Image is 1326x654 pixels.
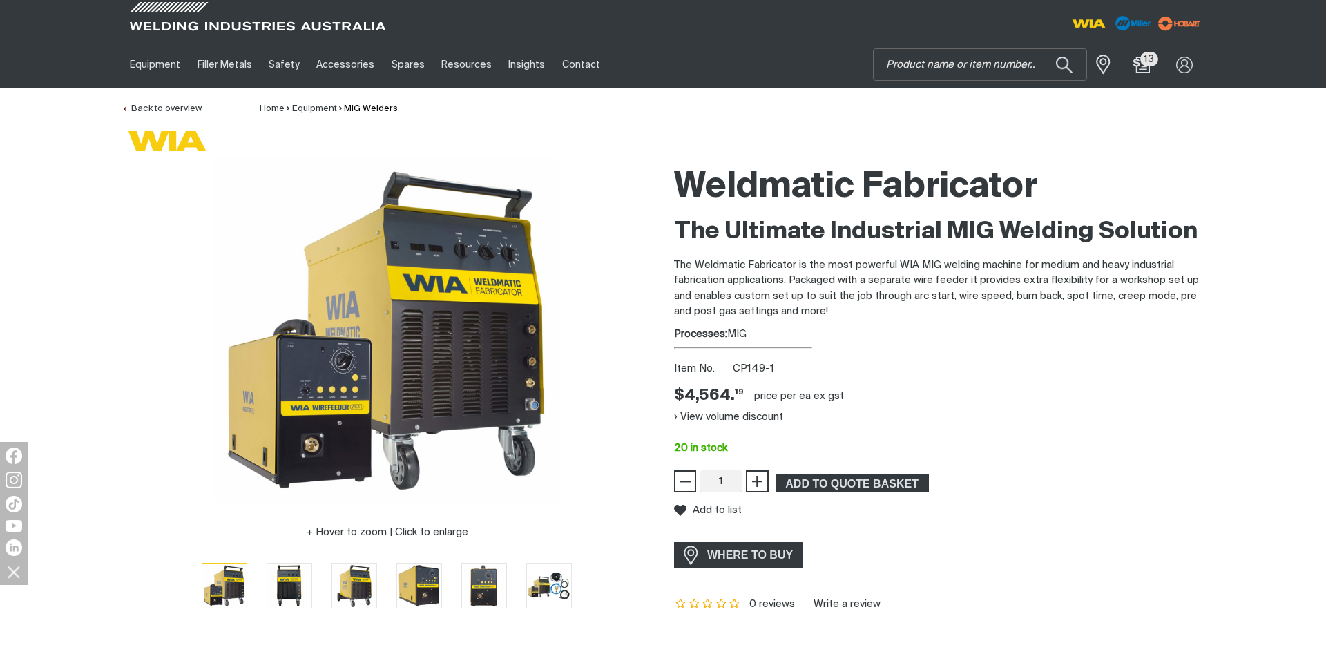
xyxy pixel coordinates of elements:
[674,542,803,568] a: WHERE TO BUY
[462,564,506,608] img: Weldmatic Fabricator
[202,563,247,608] button: Go to slide 1
[674,361,730,377] span: Item No.
[527,564,571,607] img: Weldmatic Fabricator
[674,327,1204,343] div: MIG
[674,217,1204,247] h2: The Ultimate Industrial MIG Welding Solution
[298,524,477,541] button: Hover to zoom | Click to enlarge
[461,563,507,608] button: Go to slide 5
[122,41,934,88] nav: Main
[396,563,442,608] button: Go to slide 4
[260,41,308,88] a: Safety
[500,41,553,88] a: Insights
[874,49,1086,80] input: Product name or item number...
[554,41,608,88] a: Contact
[332,564,376,608] img: Weldmatic Fabricator
[674,443,727,453] span: 20 in stock
[202,564,247,608] img: Weldmatic Fabricator
[1154,13,1204,34] img: miller
[397,564,441,608] img: Weldmatic Fabricator
[6,496,22,512] img: TikTok
[214,158,559,503] img: Weldmatic Fabricator
[733,363,774,374] span: CP149-1
[1041,48,1088,81] button: Search products
[751,470,764,493] span: +
[122,41,189,88] a: Equipment
[331,563,377,608] button: Go to slide 3
[776,474,929,492] button: Add Weldmatic Fabricator to the shopping cart
[693,504,742,516] span: Add to list
[735,388,744,396] sup: 19
[674,599,742,609] span: Rating: {0}
[814,389,844,403] div: ex gst
[777,474,928,492] span: ADD TO QUOTE BASKET
[679,470,692,493] span: −
[6,520,22,532] img: YouTube
[122,104,202,113] a: Back to overview of MIG Welders
[674,329,727,339] strong: Processes:
[433,41,500,88] a: Resources
[260,104,285,113] a: Home
[803,598,881,610] a: Write a review
[6,472,22,488] img: Instagram
[6,448,22,464] img: Facebook
[698,544,802,566] span: WHERE TO BUY
[344,104,398,113] a: MIG Welders
[267,563,312,608] button: Go to slide 2
[749,599,795,609] span: 0 reviews
[674,386,744,406] div: Price
[2,560,26,584] img: hide socials
[674,258,1204,320] p: The Weldmatic Fabricator is the most powerful WIA MIG welding machine for medium and heavy indust...
[526,563,572,608] button: Go to slide 6
[260,102,398,116] nav: Breadcrumb
[267,564,311,608] img: Weldmatic Fabricator
[674,386,744,406] span: $4,564.
[754,389,811,403] div: price per EA
[6,539,22,556] img: LinkedIn
[292,104,337,113] a: Equipment
[674,504,742,517] button: Add to list
[189,41,260,88] a: Filler Metals
[674,165,1204,210] h1: Weldmatic Fabricator
[308,41,383,88] a: Accessories
[383,41,433,88] a: Spares
[674,406,783,428] button: View volume discount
